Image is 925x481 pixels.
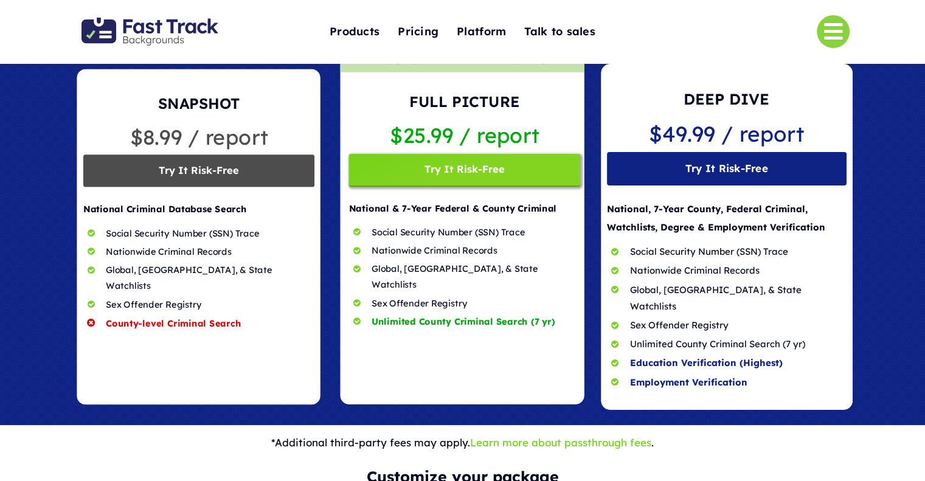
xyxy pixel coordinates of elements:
[75,434,850,452] p: *Additional third-party fees may apply. .
[524,19,595,45] a: Talk to sales
[470,436,651,449] a: Learn more about passthrough fees
[81,16,218,29] a: Fast Track Backgrounds Logo
[330,22,379,41] span: Products
[398,19,438,45] a: Pricing
[457,22,506,41] span: Platform
[817,15,850,48] a: Link to #
[524,22,595,41] span: Talk to sales
[81,18,218,46] img: Fast Track Backgrounds Logo
[269,1,656,62] nav: One Page
[457,19,506,45] a: Platform
[398,22,438,41] span: Pricing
